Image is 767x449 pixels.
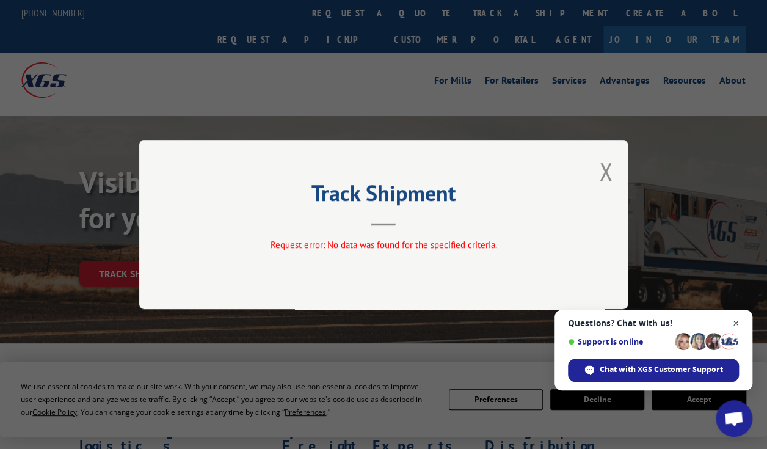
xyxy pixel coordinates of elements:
button: Close modal [599,155,613,188]
div: Open chat [716,400,752,437]
div: Chat with XGS Customer Support [568,359,739,382]
span: Questions? Chat with us! [568,318,739,328]
span: Close chat [729,316,744,331]
h2: Track Shipment [200,184,567,208]
span: Chat with XGS Customer Support [600,364,723,375]
span: Support is online [568,337,671,346]
span: Request error: No data was found for the specified criteria. [271,239,497,250]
